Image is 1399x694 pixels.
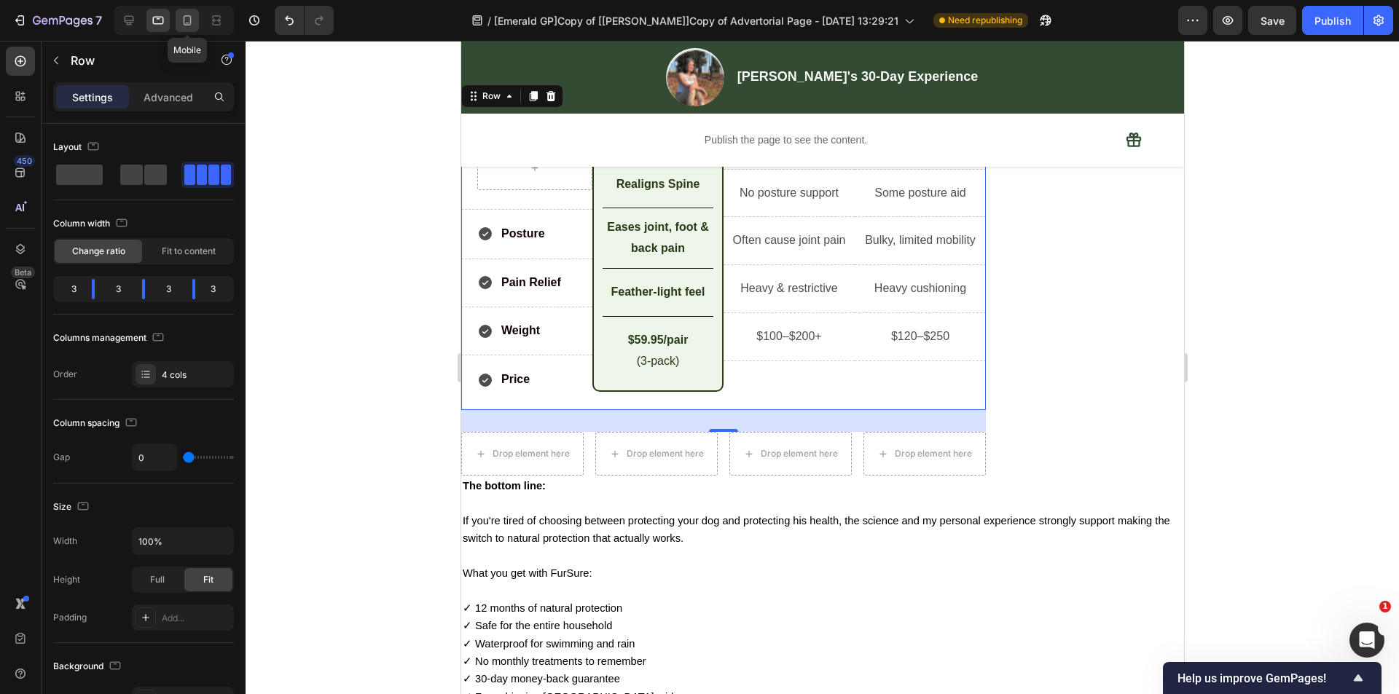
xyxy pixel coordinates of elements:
[95,12,102,29] p: 7
[275,6,334,35] div: Undo/Redo
[53,138,102,157] div: Layout
[1177,671,1349,685] span: Help us improve GemPages!
[1314,13,1351,28] div: Publish
[162,245,216,258] span: Fit to content
[1248,6,1296,35] button: Save
[56,279,80,299] div: 3
[53,497,92,517] div: Size
[53,214,130,234] div: Column width
[6,6,109,35] button: 7
[1261,15,1285,27] span: Save
[487,13,491,28] span: /
[144,90,193,105] p: Advanced
[461,41,1184,694] iframe: To enrich screen reader interactions, please activate Accessibility in Grammarly extension settings
[133,444,176,470] input: Auto
[1349,623,1384,658] iframe: Intercom live chat
[72,90,113,105] p: Settings
[71,52,195,69] p: Row
[150,573,165,586] span: Full
[53,573,80,586] div: Height
[1177,669,1367,687] button: Show survey - Help us improve GemPages!
[53,368,77,381] div: Order
[133,528,233,554] input: Auto
[203,573,213,586] span: Fit
[207,279,231,299] div: 3
[53,535,77,548] div: Width
[1379,601,1391,612] span: 1
[53,328,167,348] div: Columns management
[11,267,35,278] div: Beta
[162,612,230,625] div: Add...
[53,657,124,677] div: Background
[53,611,87,624] div: Padding
[157,279,181,299] div: 3
[72,245,125,258] span: Change ratio
[14,155,35,167] div: 450
[494,13,898,28] span: [Emerald GP]Copy of [[PERSON_NAME]]Copy of Advertorial Page - [DATE] 13:29:21
[106,279,130,299] div: 3
[53,414,140,433] div: Column spacing
[1,650,219,662] span: ✓ Free shipping [GEOGRAPHIC_DATA]-wide
[162,368,230,382] div: 4 cols
[948,14,1022,27] span: Need republishing
[53,451,70,464] div: Gap
[1302,6,1363,35] button: Publish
